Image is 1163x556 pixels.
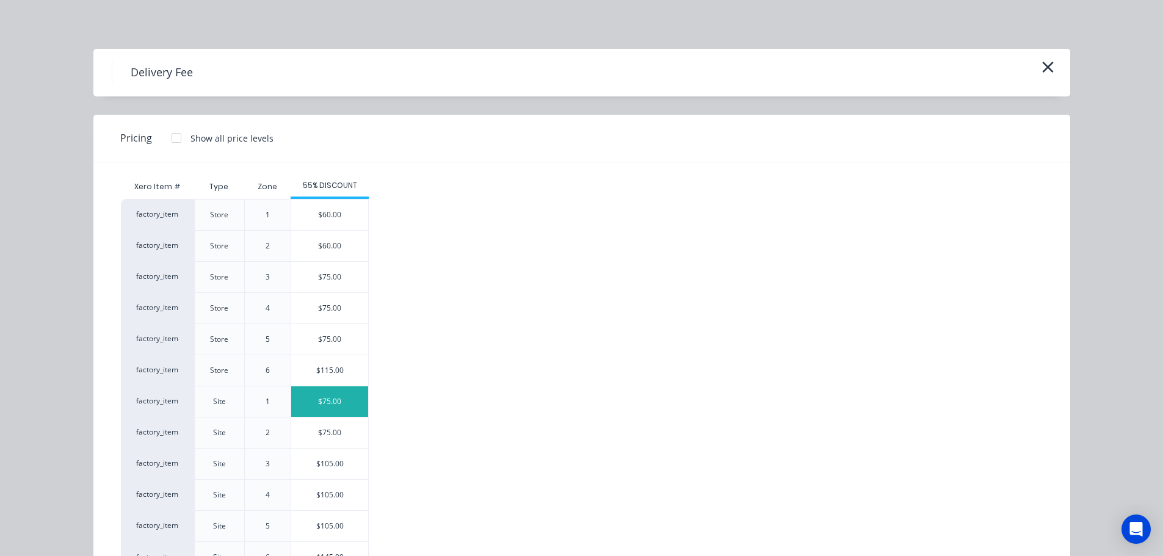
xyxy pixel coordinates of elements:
div: Store [210,272,228,283]
div: Xero Item # [121,175,194,199]
div: factory_item [121,355,194,386]
div: Site [213,458,226,469]
div: 1 [266,209,270,220]
div: factory_item [121,323,194,355]
div: factory_item [121,292,194,323]
div: 3 [266,272,270,283]
div: 5 [266,334,270,345]
div: 6 [266,365,270,376]
div: factory_item [121,510,194,541]
div: Store [210,365,228,376]
div: $75.00 [291,293,368,323]
div: $105.00 [291,480,368,510]
div: $105.00 [291,511,368,541]
div: factory_item [121,386,194,417]
div: 3 [266,458,270,469]
div: $75.00 [291,386,368,417]
div: $115.00 [291,355,368,386]
div: Type [200,171,238,202]
div: Store [210,303,228,314]
div: $75.00 [291,417,368,448]
span: Pricing [120,131,152,145]
div: factory_item [121,417,194,448]
div: $75.00 [291,262,368,292]
div: factory_item [121,230,194,261]
div: $60.00 [291,231,368,261]
div: $75.00 [291,324,368,355]
div: 2 [266,240,270,251]
div: 1 [266,396,270,407]
div: Zone [248,171,287,202]
div: factory_item [121,261,194,292]
div: factory_item [121,199,194,230]
div: Store [210,209,228,220]
div: 4 [266,489,270,500]
div: Site [213,396,226,407]
div: 5 [266,521,270,532]
div: Site [213,489,226,500]
div: factory_item [121,479,194,510]
div: Store [210,334,228,345]
div: 2 [266,427,270,438]
div: $60.00 [291,200,368,230]
div: Store [210,240,228,251]
div: factory_item [121,448,194,479]
div: Site [213,521,226,532]
div: 4 [266,303,270,314]
div: Open Intercom Messenger [1121,514,1151,544]
div: $105.00 [291,449,368,479]
div: Show all price levels [190,132,274,145]
h4: Delivery Fee [112,61,211,84]
div: 55% DISCOUNT [291,180,369,191]
div: Site [213,427,226,438]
